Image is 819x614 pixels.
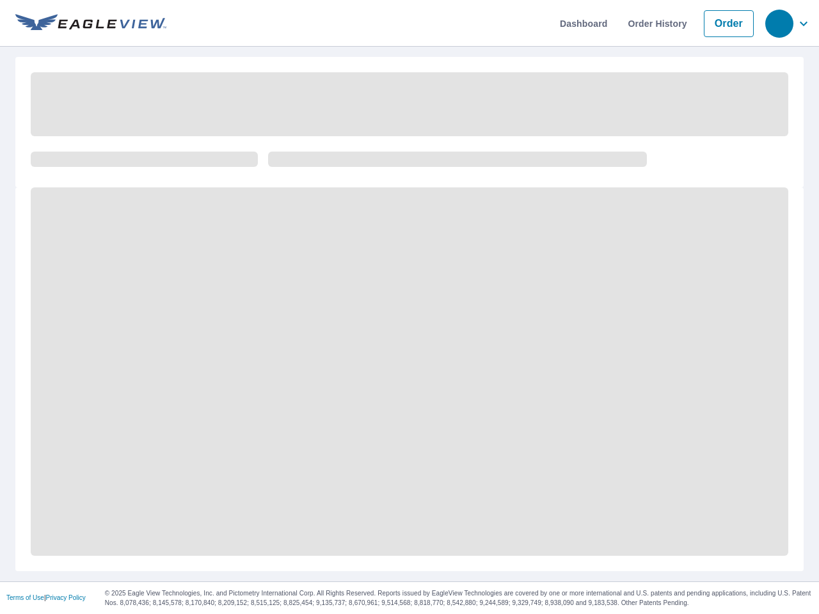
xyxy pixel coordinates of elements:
a: Privacy Policy [50,594,91,602]
a: Terms of Use [6,594,46,602]
img: EV Logo [15,14,166,33]
p: © 2025 Eagle View Technologies, Inc. and Pictometry International Corp. All Rights Reserved. Repo... [111,588,813,608]
a: Order [702,10,754,37]
p: | [6,594,91,602]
